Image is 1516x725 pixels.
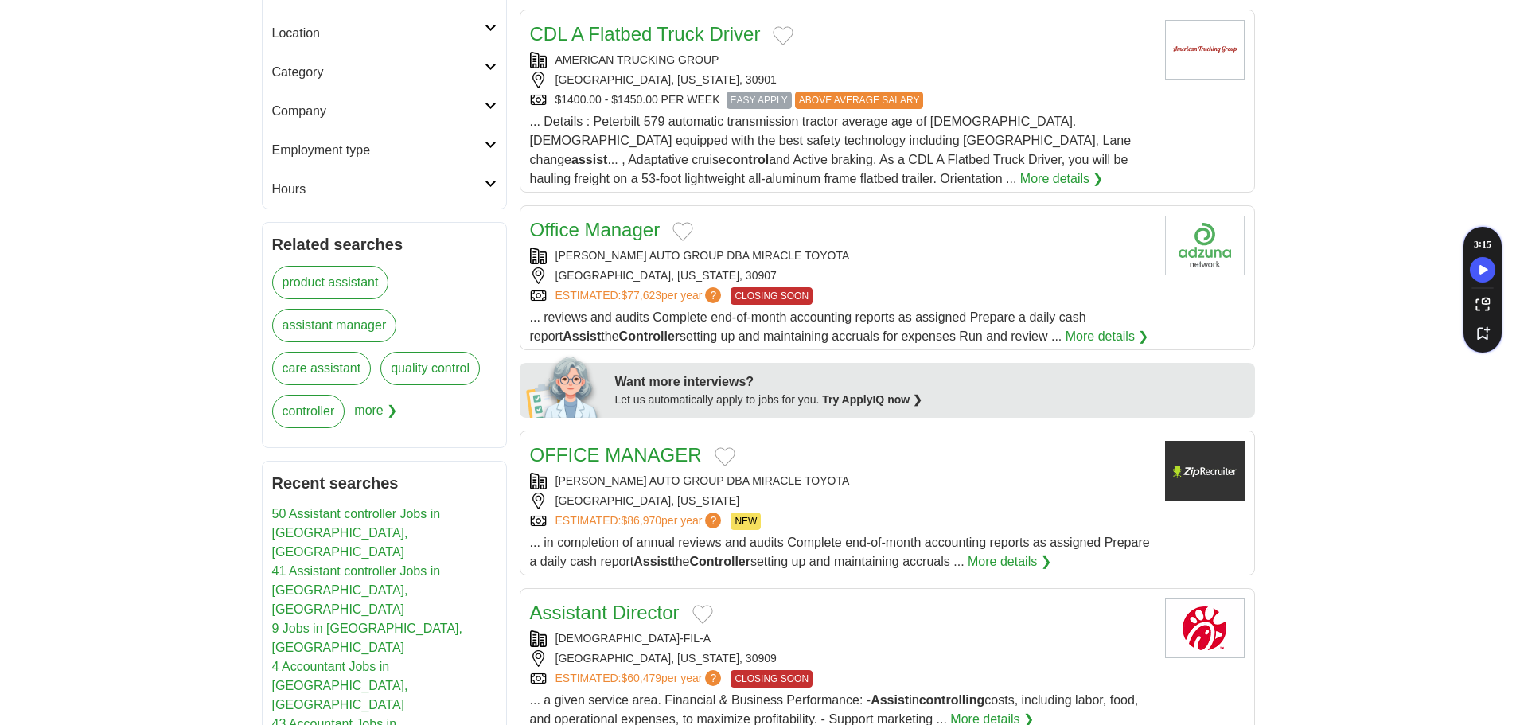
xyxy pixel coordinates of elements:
button: Add to favorite jobs [672,222,693,241]
a: CDL A Flatbed Truck Driver [530,23,761,45]
span: $60,479 [621,672,661,684]
img: American Trucking Group logo [1165,20,1245,80]
a: 41 Assistant controller Jobs in [GEOGRAPHIC_DATA], [GEOGRAPHIC_DATA] [272,564,441,616]
span: ? [705,287,721,303]
strong: Assist [563,329,601,343]
div: [GEOGRAPHIC_DATA], [US_STATE] [530,493,1152,509]
img: Chick-fil-A logo [1165,598,1245,658]
a: Company [263,92,506,131]
strong: assist [571,153,607,166]
a: Try ApplyIQ now ❯ [822,393,922,406]
button: Add to favorite jobs [692,605,713,624]
a: More details ❯ [1066,327,1149,346]
div: [GEOGRAPHIC_DATA], [US_STATE], 30909 [530,650,1152,667]
a: Employment type [263,131,506,170]
a: Office Manager [530,219,661,240]
a: controller [272,395,345,428]
a: quality control [380,352,480,385]
h2: Related searches [272,232,497,256]
a: Category [263,53,506,92]
a: ESTIMATED:$77,623per year? [555,287,725,305]
a: More details ❯ [1020,170,1104,189]
a: 9 Jobs in [GEOGRAPHIC_DATA], [GEOGRAPHIC_DATA] [272,622,462,654]
div: Want more interviews? [615,372,1245,392]
span: $86,970 [621,514,661,527]
span: CLOSING SOON [731,670,813,688]
strong: Controller [619,329,680,343]
a: More details ❯ [968,552,1051,571]
h2: Employment type [272,141,485,160]
a: 4 Accountant Jobs in [GEOGRAPHIC_DATA], [GEOGRAPHIC_DATA] [272,660,408,711]
span: $77,623 [621,289,661,302]
a: AMERICAN TRUCKING GROUP [555,53,719,66]
span: NEW [731,513,761,530]
span: ? [705,670,721,686]
strong: Assist [633,555,672,568]
h2: Hours [272,180,485,199]
div: [PERSON_NAME] AUTO GROUP DBA MIRACLE TOYOTA [530,248,1152,264]
span: ABOVE AVERAGE SALARY [795,92,924,109]
h2: Company [272,102,485,121]
span: CLOSING SOON [731,287,813,305]
a: ESTIMATED:$86,970per year? [555,513,725,530]
a: product assistant [272,266,389,299]
div: $1400.00 - $1450.00 PER WEEK [530,92,1152,109]
img: Company logo [1165,216,1245,275]
span: ... in completion of annual reviews and audits Complete end-of-month accounting reports as assign... [530,536,1150,568]
a: ESTIMATED:$60,479per year? [555,670,725,688]
h2: Category [272,63,485,82]
span: more ❯ [354,395,397,438]
a: Location [263,14,506,53]
h2: Recent searches [272,471,497,495]
strong: controlling [919,693,985,707]
strong: control [726,153,769,166]
a: OFFICE MANAGER [530,444,702,466]
button: Add to favorite jobs [715,447,735,466]
strong: Controller [690,555,750,568]
div: [PERSON_NAME] AUTO GROUP DBA MIRACLE TOYOTA [530,473,1152,489]
a: [DEMOGRAPHIC_DATA]-FIL-A [555,632,711,645]
a: Assistant Director [530,602,680,623]
div: [GEOGRAPHIC_DATA], [US_STATE], 30907 [530,267,1152,284]
a: assistant manager [272,309,397,342]
h2: Location [272,24,485,43]
span: ? [705,513,721,528]
a: 50 Assistant controller Jobs in [GEOGRAPHIC_DATA], [GEOGRAPHIC_DATA] [272,507,441,559]
span: EASY APPLY [727,92,792,109]
button: Add to favorite jobs [773,26,793,45]
span: ... reviews and audits Complete end-of-month accounting reports as assigned Prepare a daily cash ... [530,310,1086,343]
strong: Assist [871,693,909,707]
a: Hours [263,170,506,209]
img: apply-iq-scientist.png [526,354,603,418]
img: Company logo [1165,441,1245,501]
a: care assistant [272,352,372,385]
span: ... Details : Peterbilt 579 automatic transmission tractor average age of [DEMOGRAPHIC_DATA].[DEM... [530,115,1132,185]
div: [GEOGRAPHIC_DATA], [US_STATE], 30901 [530,72,1152,88]
div: Let us automatically apply to jobs for you. [615,392,1245,408]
